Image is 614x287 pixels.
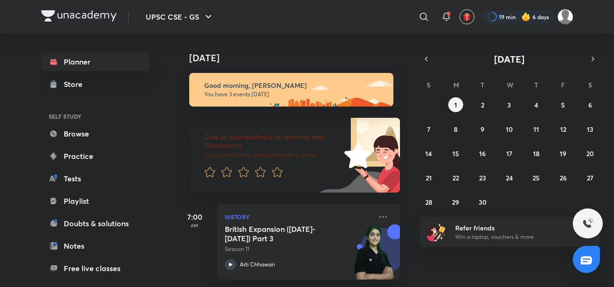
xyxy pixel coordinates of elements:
[529,170,544,185] button: September 25, 2025
[454,125,458,134] abbr: September 8, 2025
[41,214,150,233] a: Doubts & solutions
[583,170,598,185] button: September 27, 2025
[561,80,565,89] abbr: Friday
[453,80,459,89] abbr: Monday
[41,75,150,93] a: Store
[425,149,432,158] abbr: September 14, 2025
[583,97,598,112] button: September 6, 2025
[475,170,490,185] button: September 23, 2025
[475,122,490,136] button: September 9, 2025
[555,97,570,112] button: September 5, 2025
[204,81,385,90] h6: Good morning, [PERSON_NAME]
[507,100,511,109] abbr: September 3, 2025
[41,237,150,255] a: Notes
[421,194,436,209] button: September 28, 2025
[448,97,463,112] button: September 1, 2025
[312,118,400,193] img: feedback_image
[448,146,463,161] button: September 15, 2025
[176,222,214,228] p: AM
[555,146,570,161] button: September 19, 2025
[533,173,540,182] abbr: September 25, 2025
[41,192,150,210] a: Playlist
[421,146,436,161] button: September 14, 2025
[41,108,150,124] h6: SELF STUDY
[560,149,566,158] abbr: September 19, 2025
[479,198,487,207] abbr: September 30, 2025
[506,125,513,134] abbr: September 10, 2025
[502,97,517,112] button: September 3, 2025
[494,53,525,65] span: [DATE]
[507,80,513,89] abbr: Wednesday
[427,80,430,89] abbr: Sunday
[533,149,540,158] abbr: September 18, 2025
[481,100,484,109] abbr: September 2, 2025
[475,146,490,161] button: September 16, 2025
[41,124,150,143] a: Browse
[560,173,567,182] abbr: September 26, 2025
[41,259,150,278] a: Free live classes
[204,133,341,150] h6: Give us your feedback on learning with Unacademy
[529,122,544,136] button: September 11, 2025
[534,80,538,89] abbr: Thursday
[41,147,150,165] a: Practice
[448,194,463,209] button: September 29, 2025
[582,218,593,229] img: ttu
[427,222,446,241] img: referral
[586,149,594,158] abbr: September 20, 2025
[533,125,539,134] abbr: September 11, 2025
[481,125,484,134] abbr: September 9, 2025
[555,170,570,185] button: September 26, 2025
[41,52,150,71] a: Planner
[189,52,409,64] h4: [DATE]
[506,173,513,182] abbr: September 24, 2025
[502,170,517,185] button: September 24, 2025
[189,73,393,107] img: morning
[452,173,459,182] abbr: September 22, 2025
[452,198,459,207] abbr: September 29, 2025
[225,211,372,222] p: History
[433,52,586,65] button: [DATE]
[425,198,432,207] abbr: September 28, 2025
[560,125,566,134] abbr: September 12, 2025
[455,223,570,233] h6: Refer friends
[475,194,490,209] button: September 30, 2025
[588,100,592,109] abbr: September 6, 2025
[41,10,117,22] img: Company Logo
[427,125,430,134] abbr: September 7, 2025
[452,149,459,158] abbr: September 15, 2025
[561,100,565,109] abbr: September 5, 2025
[225,224,341,243] h5: British Expansion (1757- 1857) Part 3
[506,149,512,158] abbr: September 17, 2025
[479,149,486,158] abbr: September 16, 2025
[475,97,490,112] button: September 2, 2025
[583,146,598,161] button: September 20, 2025
[204,91,385,98] p: You have 3 events [DATE]
[204,151,341,159] p: Your word will help make Unacademy better
[587,173,593,182] abbr: September 27, 2025
[557,9,573,25] img: Ritesh Tiwari
[421,170,436,185] button: September 21, 2025
[448,170,463,185] button: September 22, 2025
[421,122,436,136] button: September 7, 2025
[534,100,538,109] abbr: September 4, 2025
[529,97,544,112] button: September 4, 2025
[64,79,88,90] div: Store
[454,100,457,109] abbr: September 1, 2025
[176,211,214,222] h5: 7:00
[140,7,220,26] button: UPSC CSE - GS
[555,122,570,136] button: September 12, 2025
[583,122,598,136] button: September 13, 2025
[455,233,570,241] p: Win a laptop, vouchers & more
[502,122,517,136] button: September 10, 2025
[426,173,432,182] abbr: September 21, 2025
[41,169,150,188] a: Tests
[529,146,544,161] button: September 18, 2025
[521,12,531,22] img: streak
[502,146,517,161] button: September 17, 2025
[225,245,372,253] p: Session 11
[459,9,474,24] button: avatar
[587,125,593,134] abbr: September 13, 2025
[240,260,275,269] p: Arti Chhawari
[41,10,117,24] a: Company Logo
[448,122,463,136] button: September 8, 2025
